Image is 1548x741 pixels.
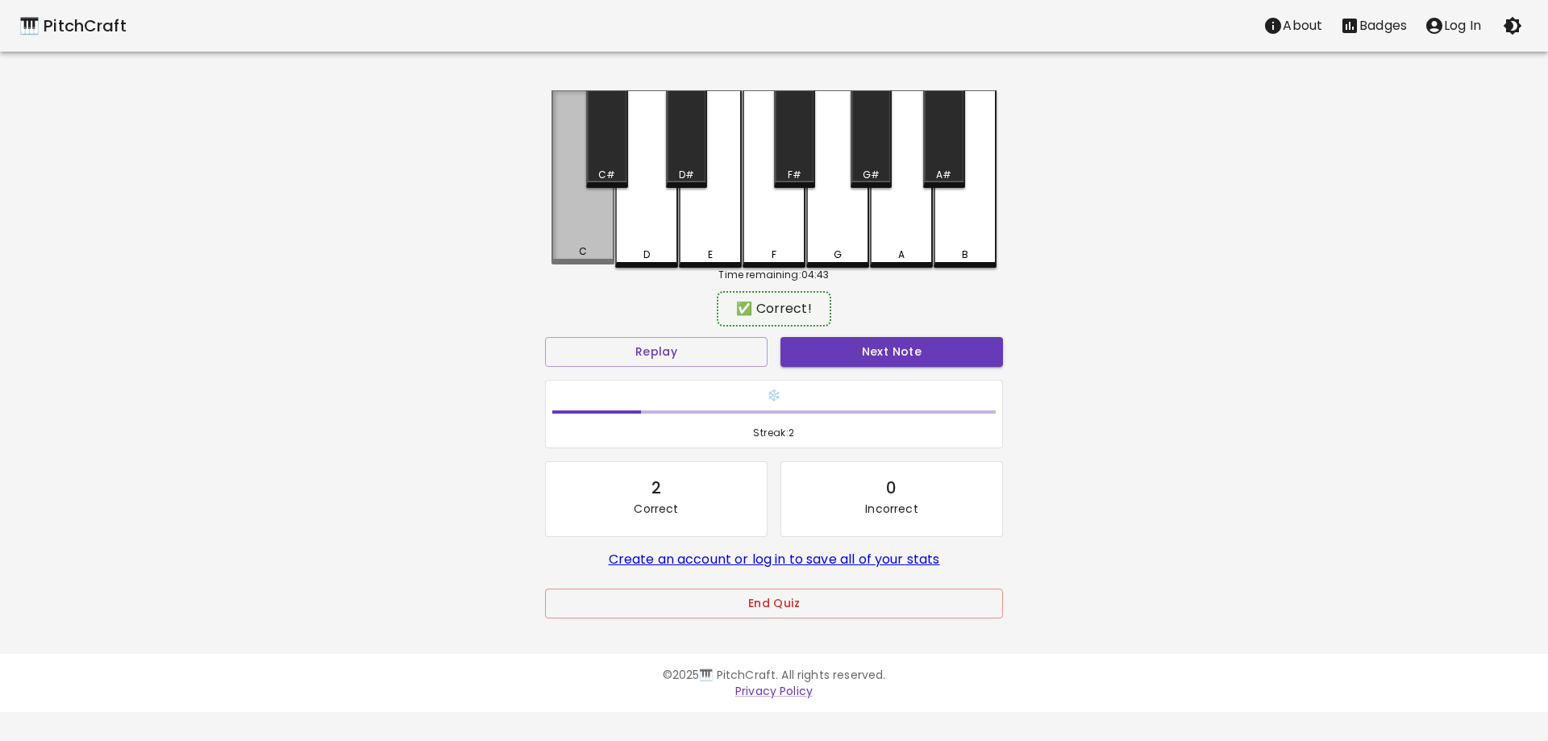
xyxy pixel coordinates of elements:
[772,248,776,262] div: F
[708,248,713,262] div: E
[634,501,678,517] p: Correct
[552,387,996,405] h6: ❄️
[863,168,880,182] div: G#
[735,683,813,699] a: Privacy Policy
[679,168,694,182] div: D#
[651,475,661,501] div: 2
[1283,16,1322,35] p: About
[19,13,127,39] a: 🎹 PitchCraft
[551,268,997,282] div: Time remaining: 04:43
[936,168,951,182] div: A#
[834,248,842,262] div: G
[725,299,823,318] div: ✅ Correct!
[552,425,996,441] span: Streak: 2
[609,550,940,568] a: Create an account or log in to save all of your stats
[1444,16,1481,35] p: Log In
[1359,16,1407,35] p: Badges
[886,475,897,501] div: 0
[310,667,1238,683] p: © 2025 🎹 PitchCraft. All rights reserved.
[788,168,801,182] div: F#
[780,337,1003,367] button: Next Note
[1416,10,1490,42] button: account of current user
[643,248,650,262] div: D
[962,248,968,262] div: B
[1255,10,1331,42] button: About
[1331,10,1416,42] button: Stats
[545,337,768,367] button: Replay
[898,248,905,262] div: A
[598,168,615,182] div: C#
[865,501,918,517] p: Incorrect
[579,244,587,259] div: C
[545,589,1003,618] button: End Quiz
